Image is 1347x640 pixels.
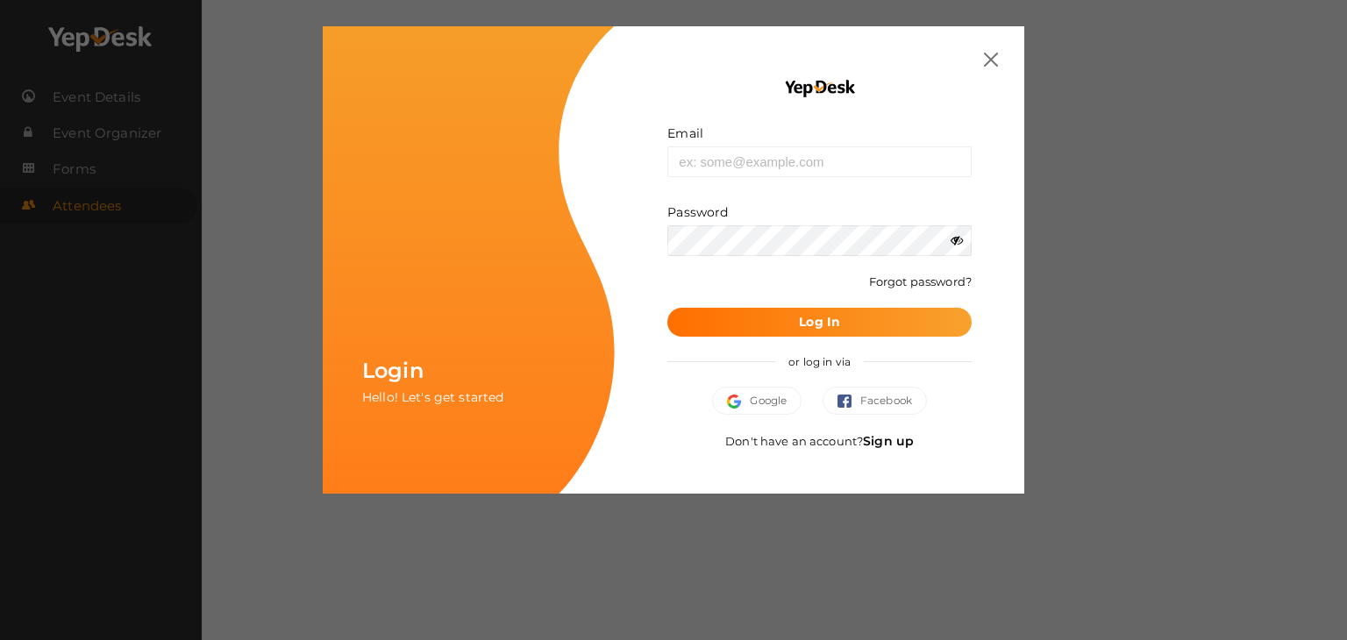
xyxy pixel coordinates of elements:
[712,387,802,415] button: Google
[727,395,750,409] img: google.svg
[667,203,728,221] label: Password
[783,79,856,98] img: YEP_black_cropped.png
[362,358,424,383] span: Login
[775,342,864,381] span: or log in via
[667,146,972,177] input: ex: some@example.com
[837,395,860,409] img: facebook.svg
[799,314,840,330] b: Log In
[667,308,972,337] button: Log In
[984,53,998,67] img: close.svg
[863,433,914,449] a: Sign up
[362,389,503,405] span: Hello! Let's get started
[823,387,927,415] button: Facebook
[725,434,914,448] span: Don't have an account?
[869,274,972,288] a: Forgot password?
[667,124,703,142] label: Email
